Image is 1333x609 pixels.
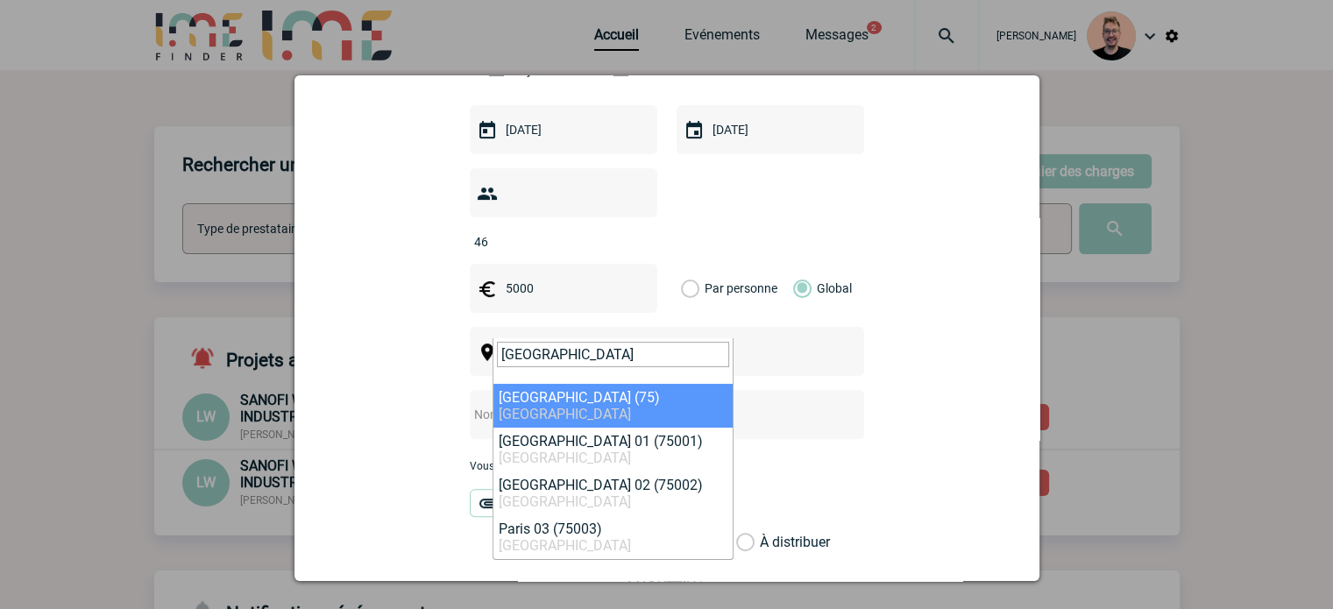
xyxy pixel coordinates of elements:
span: [GEOGRAPHIC_DATA] [499,493,631,510]
span: [GEOGRAPHIC_DATA] [499,406,631,422]
input: Date de fin [708,118,829,141]
li: [GEOGRAPHIC_DATA] (75) [493,384,733,428]
li: [GEOGRAPHIC_DATA] 01 (75001) [493,428,733,471]
input: Nombre de participants [470,230,635,253]
label: À distribuer [736,534,755,551]
p: Vous pouvez ajouter une pièce jointe à votre demande [470,460,864,472]
li: [GEOGRAPHIC_DATA] 02 (75002) [493,471,733,515]
h3: MARKETING [474,579,860,596]
label: Par personne [681,264,700,313]
span: [GEOGRAPHIC_DATA] [499,450,631,466]
li: Paris 03 (75003) [493,515,733,559]
label: Global [793,264,805,313]
span: [GEOGRAPHIC_DATA] [499,537,631,554]
input: Nom de l'événement [470,403,818,426]
input: Date de début [501,118,622,141]
input: Budget HT [501,277,622,300]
